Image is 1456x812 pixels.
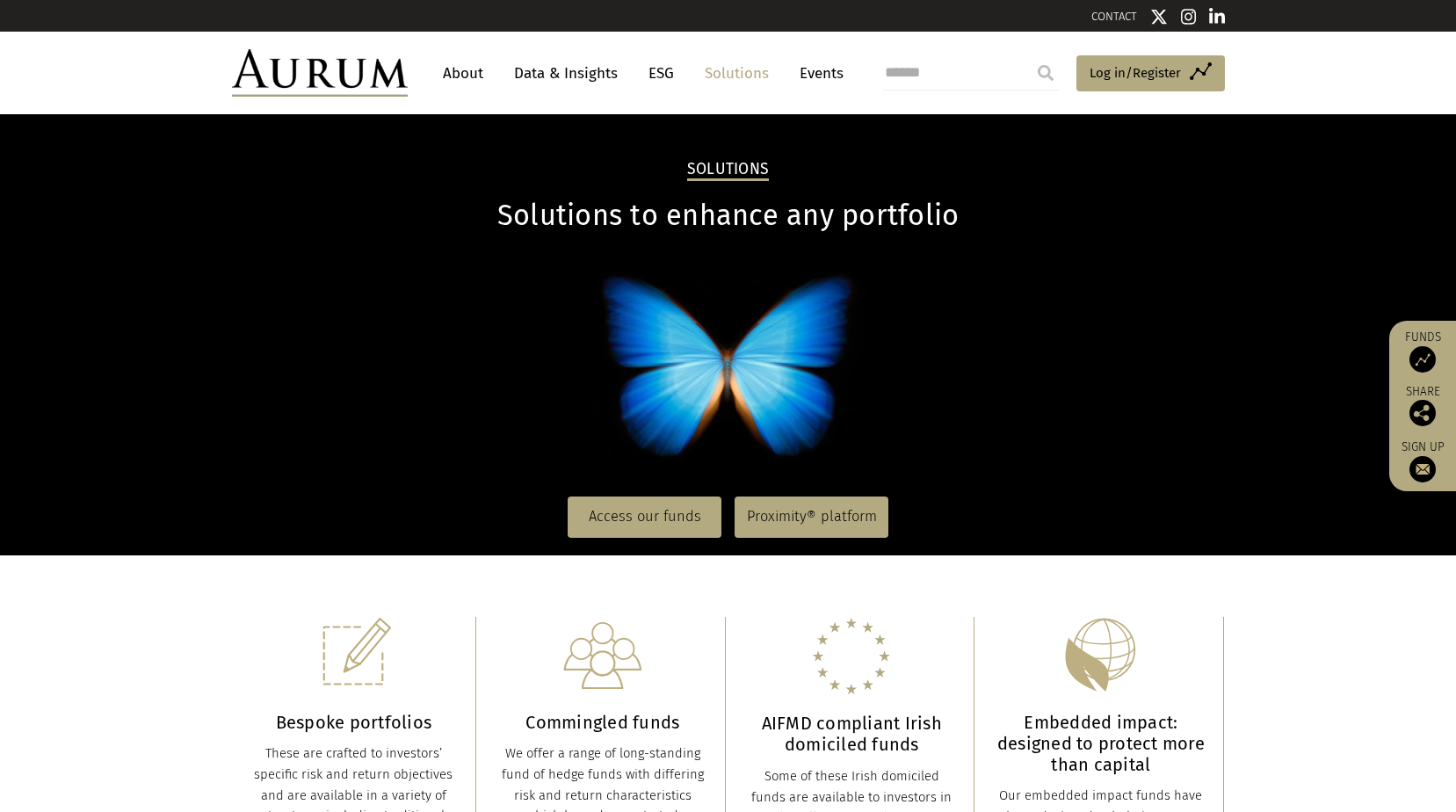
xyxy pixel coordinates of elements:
[250,712,459,733] h3: Bespoke portfolios
[748,713,957,755] h3: AIFMD compliant Irish domiciled funds
[1398,330,1447,373] a: Funds
[1150,8,1168,25] img: Twitter icon
[1181,8,1197,25] img: Instagram icon
[1409,456,1436,482] img: Sign up to our newsletter
[232,199,1225,233] h1: Solutions to enhance any portfolio
[1409,400,1436,426] img: Share this post
[434,57,492,90] a: About
[735,497,888,537] a: Proximity® platform
[232,49,408,97] img: Aurum
[498,712,707,733] h3: Commingled funds
[687,160,769,181] h2: Solutions
[568,497,721,537] a: Access our funds
[696,57,778,90] a: Solutions
[505,57,627,90] a: Data & Insights
[1209,8,1225,25] img: Linkedin icon
[1076,55,1225,92] a: Log in/Register
[1398,386,1447,426] div: Share
[1398,439,1447,482] a: Sign up
[1028,55,1063,91] input: Submit
[1090,62,1181,83] span: Log in/Register
[1091,10,1137,23] a: CONTACT
[996,712,1206,775] h3: Embedded impact: designed to protect more than capital
[791,57,844,90] a: Events
[1409,346,1436,373] img: Access Funds
[640,57,683,90] a: ESG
